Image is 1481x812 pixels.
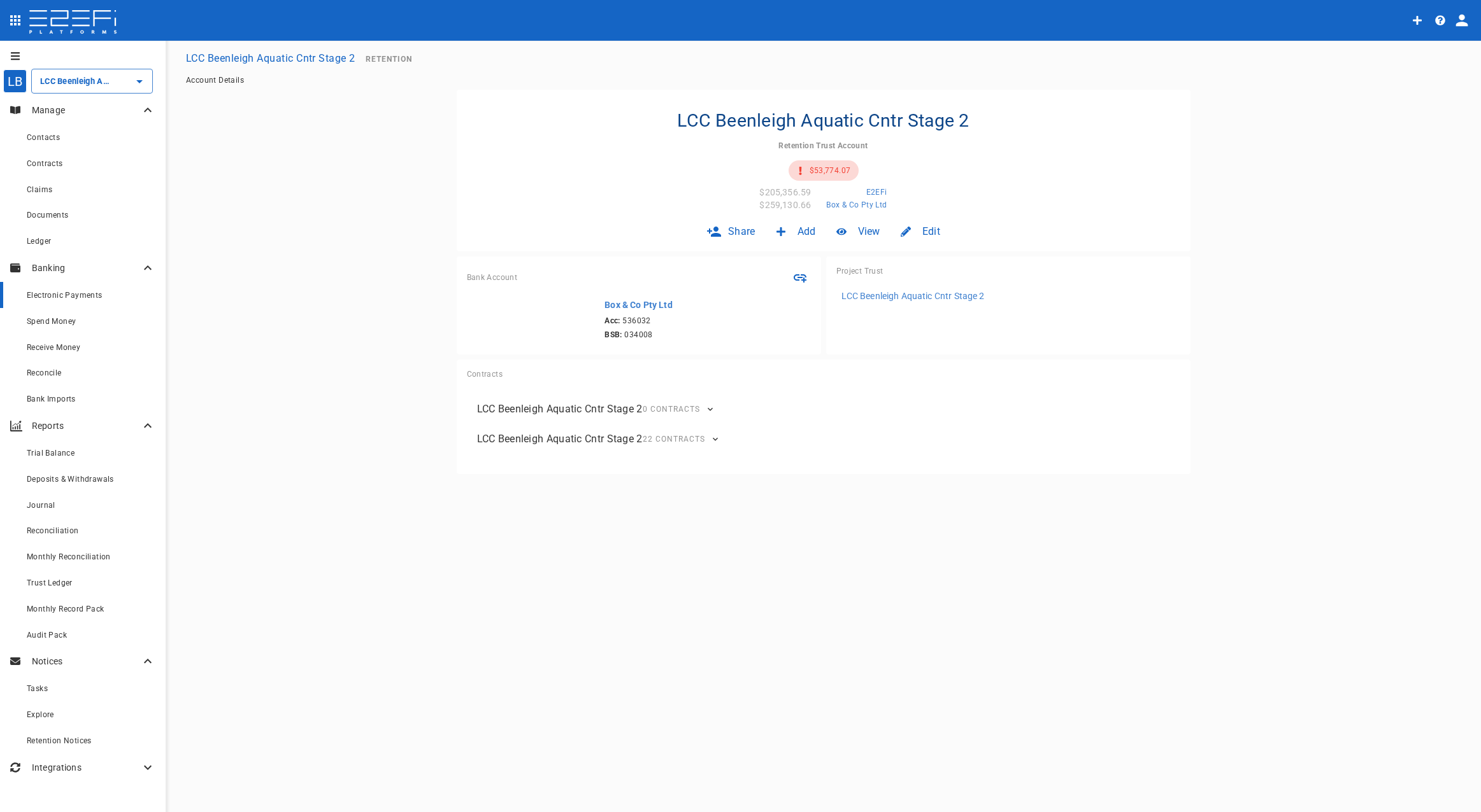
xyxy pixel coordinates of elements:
p: Reports [32,419,140,432]
p: Box & Co Pty Ltd [605,298,672,311]
span: Trust Ledger [27,578,73,587]
span: Monthly Reconciliation [27,552,111,561]
span: Share [728,224,755,239]
p: Integrations [32,761,140,774]
a: LCC Beenleigh Aquatic Cntr Stage 2 [836,286,1180,306]
span: Ledger [27,237,51,246]
div: Add [766,216,826,246]
span: Documents [27,211,69,220]
p: $259,130.66 [759,199,811,211]
span: Electronic Payments [27,291,103,300]
span: Bank Account [467,273,518,282]
span: Explore [27,710,54,719]
span: 034008 [605,330,672,339]
span: Box & Co Pty Ltd [826,200,887,209]
span: Contacts [27,133,60,142]
p: LCC Beenleigh Aquatic Cntr Stage 2 [477,402,643,416]
span: Retention [366,55,412,64]
span: E2EFi [866,188,887,197]
div: LCC Beenleigh Aquatic Cntr Stage 20 Contracts [467,394,1180,424]
span: Add [798,224,816,239]
p: $205,356.59 [759,186,811,199]
span: Journal [27,501,55,510]
span: Spend Money [27,317,76,326]
span: Edit [922,224,940,239]
div: LCC Beenleigh Aquatic Cntr Stage 222 Contracts [467,424,1180,454]
span: Claims [27,185,52,194]
span: Deposits & Withdrawals [27,475,114,484]
p: LCC Beenleigh Aquatic Cntr Stage 2 [477,431,643,446]
div: Edit [891,216,950,246]
p: LCC Beenleigh Aquatic Cntr Stage 2 [841,290,985,302]
span: Monthly Record Pack [27,605,104,613]
span: 22 Contracts [643,435,705,444]
div: LB [3,69,27,93]
span: $53,774.07 [810,166,851,175]
span: Contracts [27,159,63,168]
span: Connect Bank Feed [789,267,811,288]
span: 536032 [605,316,672,325]
div: View [826,216,891,246]
span: Reconciliation [27,526,79,535]
p: Notices [32,655,140,668]
span: Project Trust [836,267,884,276]
p: Manage [32,104,140,116]
span: Retention Notices [27,736,92,745]
span: Reconcile [27,368,62,377]
span: Contracts [467,370,503,379]
b: Acc: [605,316,620,325]
nav: breadcrumb [186,76,1461,85]
span: Retention Trust Account [778,141,868,150]
h4: LCC Beenleigh Aquatic Cntr Stage 2 [677,110,969,131]
span: Receive Money [27,343,80,352]
span: 0 Contracts [643,405,700,414]
span: Audit Pack [27,631,67,640]
span: Trial Balance [27,449,75,458]
button: Open [131,73,148,90]
p: Banking [32,262,140,274]
a: Account Details [186,76,244,85]
span: Bank Imports [27,395,76,403]
input: LCC Beenleigh Aquatic Cntr Stage 2 [37,74,111,88]
b: BSB: [605,330,622,339]
span: View [858,224,880,239]
span: Tasks [27,684,48,693]
button: LCC Beenleigh Aquatic Cntr Stage 2 [181,46,361,71]
div: Share [696,216,766,246]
